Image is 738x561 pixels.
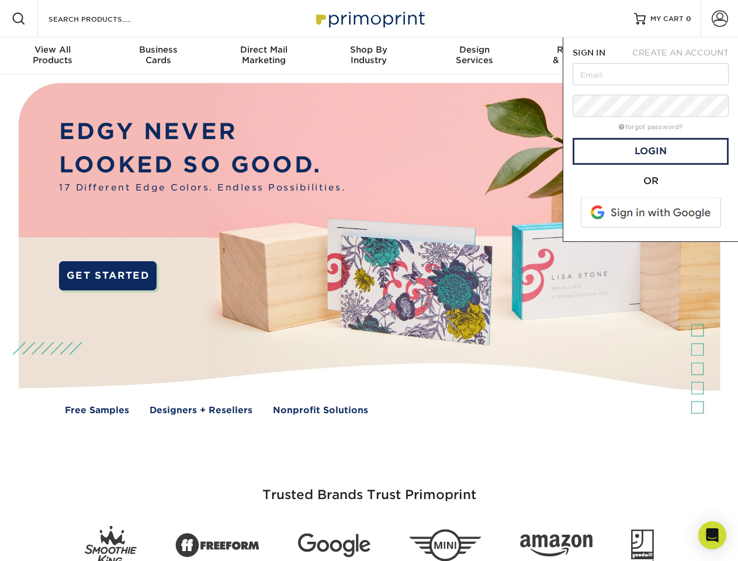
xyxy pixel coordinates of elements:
a: Resources& Templates [527,37,632,75]
a: Login [573,138,729,165]
a: DesignServices [422,37,527,75]
span: MY CART [650,14,684,24]
a: Nonprofit Solutions [273,404,368,417]
span: CREATE AN ACCOUNT [632,48,729,57]
a: Designers + Resellers [150,404,252,417]
a: GET STARTED [59,261,157,290]
p: LOOKED SO GOOD. [59,148,345,182]
div: Industry [316,44,421,65]
span: Shop By [316,44,421,55]
a: forgot password? [619,123,682,131]
a: BusinessCards [105,37,210,75]
h3: Trusted Brands Trust Primoprint [27,459,711,517]
p: EDGY NEVER [59,115,345,148]
div: OR [573,174,729,188]
div: & Templates [527,44,632,65]
div: Open Intercom Messenger [698,521,726,549]
a: Shop ByIndustry [316,37,421,75]
img: Amazon [520,535,593,557]
a: Direct MailMarketing [211,37,316,75]
span: Resources [527,44,632,55]
div: Services [422,44,527,65]
span: Design [422,44,527,55]
a: Free Samples [65,404,129,417]
div: Cards [105,44,210,65]
img: Google [298,534,370,557]
img: Primoprint [311,6,428,31]
span: SIGN IN [573,48,605,57]
span: 0 [686,15,691,23]
input: SEARCH PRODUCTS..... [47,12,161,26]
img: Goodwill [631,529,654,561]
span: Business [105,44,210,55]
input: Email [573,63,729,85]
div: Marketing [211,44,316,65]
span: 17 Different Edge Colors. Endless Possibilities. [59,181,345,195]
span: Direct Mail [211,44,316,55]
iframe: Google Customer Reviews [3,525,99,557]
